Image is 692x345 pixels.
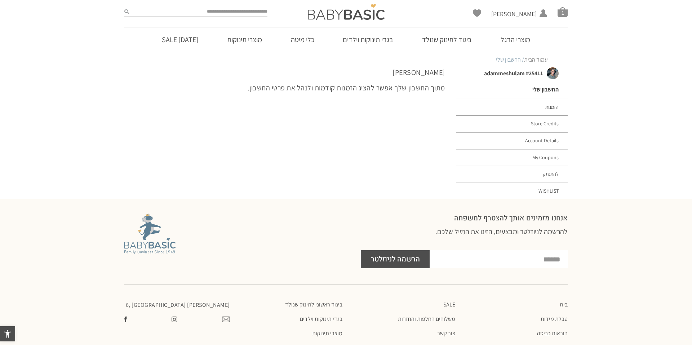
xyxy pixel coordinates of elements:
[144,56,548,64] nav: Breadcrumb
[350,315,455,323] a: משלוחים החלפות והחזרות
[456,133,568,149] a: Account Details
[456,81,568,199] nav: דפי חשבון
[456,99,568,116] a: הזמנות
[308,4,385,20] img: Baby Basic בגדי תינוקות וילדים אונליין
[124,67,445,77] p: [PERSON_NAME]
[456,149,568,166] a: My Coupons
[350,330,455,337] a: צור קשר
[558,7,568,17] a: סל קניות1
[473,9,481,19] span: Wishlist
[456,116,568,133] a: Store Credits
[361,214,568,223] h2: אנחנו מזמינים אותך להצטרף למשפחה
[124,301,230,309] p: [PERSON_NAME] 6, [GEOGRAPHIC_DATA]
[361,250,430,268] button: הרשמה לניוזלטר
[124,214,176,254] img: Baby Basic מבית אריה בגדים לתינוקות
[456,166,568,183] a: להתנתק
[332,27,404,52] a: בגדי תינוקות וילדים
[237,301,343,308] a: ביגוד ראשוני לתינוק שנולד
[151,27,209,52] a: [DATE] SALE
[462,330,568,337] a: הוראות כביסה
[462,315,568,323] a: טבלת מידות
[490,27,541,52] a: מוצרי הדגל
[237,315,343,323] a: בגדי תינוקות וילדים
[558,7,568,17] span: סל קניות
[280,27,325,52] a: כלי מיטה
[456,81,568,99] a: החשבון שלי
[411,27,483,52] a: ביגוד לתינוק שנולד
[350,301,455,308] a: SALE
[491,18,537,27] span: החשבון שלי
[456,183,568,200] a: Wishlist
[172,317,177,322] img: צפו בעמוד שלנו באינסטגרם
[124,317,127,322] img: עשו לנו לייק בפייסבוק
[237,330,343,337] a: מוצרי תינוקות
[216,27,273,52] a: מוצרי תינוקות
[124,83,445,93] p: מתוך החשבון שלך אפשר להציג הזמנות קודמות ולנהל את פרטי החשבון.
[462,301,568,308] a: בית
[454,70,545,77] div: adammeshulam #25411
[473,9,481,17] a: Wishlist
[361,227,568,247] h3: להרשמה לניוזלטר ומבצעים, הזינו את המייל שלכם.
[371,250,420,268] span: הרשמה לניוזלטר
[524,56,548,63] a: עמוד הבית
[222,317,230,322] img: צרו קשר עם בייבי בייסיק במייל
